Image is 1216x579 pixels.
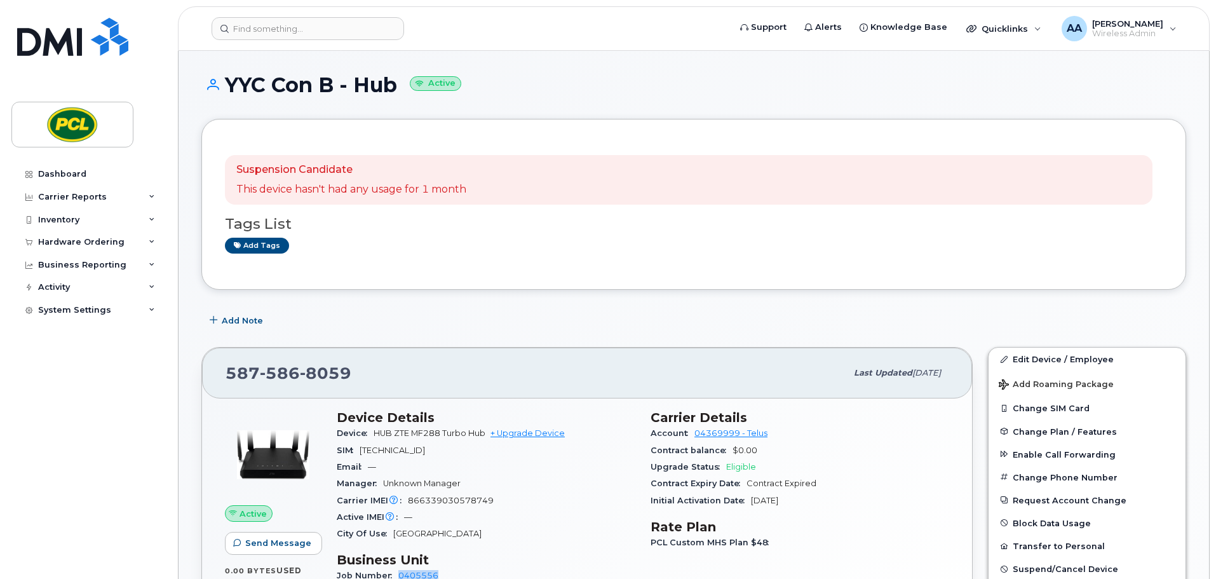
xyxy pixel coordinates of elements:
button: Transfer to Personal [989,535,1186,557]
span: Active IMEI [337,512,404,522]
span: [TECHNICAL_ID] [360,446,425,455]
button: Change Phone Number [989,466,1186,489]
h3: Device Details [337,410,635,425]
span: 586 [260,364,300,383]
span: Carrier IMEI [337,496,408,505]
span: 8059 [300,364,351,383]
button: Add Note [201,309,274,332]
span: Manager [337,479,383,488]
h3: Rate Plan [651,519,949,535]
h3: Business Unit [337,552,635,568]
span: — [404,512,412,522]
span: Active [240,508,267,520]
button: Block Data Usage [989,512,1186,535]
button: Change Plan / Features [989,420,1186,443]
p: This device hasn't had any usage for 1 month [236,182,466,197]
span: HUB ZTE MF288 Turbo Hub [374,428,485,438]
span: Last updated [854,368,912,378]
span: Initial Activation Date [651,496,751,505]
a: Add tags [225,238,289,254]
span: Email [337,462,368,472]
span: Add Roaming Package [999,379,1114,392]
span: Add Note [222,315,263,327]
span: City Of Use [337,529,393,538]
span: Contract balance [651,446,733,455]
span: Eligible [726,462,756,472]
h3: Tags List [225,216,1163,232]
span: PCL Custom MHS Plan $48 [651,538,775,547]
span: $0.00 [733,446,757,455]
span: Contract Expiry Date [651,479,746,488]
span: Send Message [245,537,311,549]
h1: YYC Con B - Hub [201,74,1186,96]
span: Suspend/Cancel Device [1013,564,1118,574]
button: Add Roaming Package [989,371,1186,397]
span: Account [651,428,694,438]
p: Suspension Candidate [236,163,466,177]
button: Request Account Change [989,489,1186,512]
button: Enable Call Forwarding [989,443,1186,466]
img: image20231002-4137094-rx9bj3.jpeg [235,416,311,493]
a: 04369999 - Telus [694,428,767,438]
span: 587 [226,364,351,383]
a: + Upgrade Device [490,428,565,438]
span: [DATE] [912,368,941,378]
span: SIM [337,446,360,455]
span: Upgrade Status [651,462,726,472]
span: Unknown Manager [383,479,461,488]
span: [DATE] [751,496,778,505]
h3: Carrier Details [651,410,949,425]
span: Contract Expired [746,479,816,488]
span: used [276,566,302,575]
span: — [368,462,376,472]
span: Enable Call Forwarding [1013,449,1116,459]
a: Edit Device / Employee [989,348,1186,371]
small: Active [410,76,461,91]
span: 0.00 Bytes [225,566,276,575]
button: Send Message [225,532,322,555]
span: Device [337,428,374,438]
span: Change Plan / Features [1013,426,1117,436]
span: [GEOGRAPHIC_DATA] [393,529,482,538]
button: Change SIM Card [989,397,1186,419]
span: 866339030578749 [408,496,494,505]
